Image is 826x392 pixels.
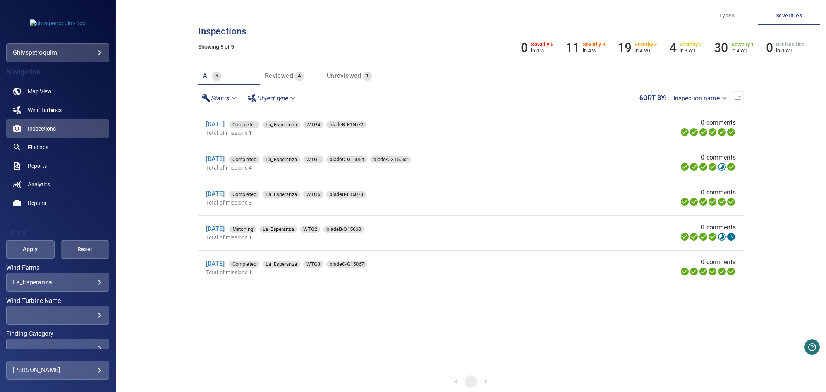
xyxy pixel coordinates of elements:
[263,156,300,163] span: La_Esperanza
[303,121,324,128] div: WTG4
[259,226,297,233] div: La_Esperanza
[206,268,524,276] p: Total of missions 1
[680,42,702,47] h6: Severity 2
[6,138,109,156] a: findings noActive
[206,190,225,198] a: [DATE]
[212,72,221,81] span: 5
[206,260,225,267] a: [DATE]
[206,120,225,128] a: [DATE]
[6,331,109,337] label: Finding Category
[6,229,109,236] h4: Filters
[28,143,48,151] span: Findings
[680,267,689,276] svg: Uploading 100%
[28,199,46,207] span: Repairs
[229,191,259,198] span: Completed
[61,240,109,259] button: Reset
[717,232,726,241] svg: Matching 30%
[206,164,546,172] p: Total of missions 4
[303,191,324,198] span: WTG5
[583,48,605,53] p: in 4 WT
[701,223,736,232] span: 0 comments
[206,155,225,163] a: [DATE]
[521,40,528,55] h6: 0
[229,261,259,268] div: Completed
[259,225,297,233] span: La_Esperanza
[531,48,553,53] p: in 0 WT
[726,267,736,276] svg: Classification 100%
[70,244,100,254] span: Reset
[635,48,657,53] p: in 4 WT
[206,129,524,137] p: Total of missions 1
[303,261,324,268] div: WTG3
[198,44,744,50] h5: Showing 5 of 5
[699,267,708,276] svg: Selecting 100%
[6,82,109,101] a: map noActive
[6,339,109,358] div: Finding Category
[263,121,300,129] span: La_Esperanza
[263,260,300,268] span: La_Esperanza
[263,261,300,268] div: La_Esperanza
[717,127,726,137] svg: Matching 100%
[6,306,109,325] div: Wind Turbine Name
[699,127,708,137] svg: Selecting 100%
[326,261,367,268] div: bladeC-G15067
[714,40,754,55] li: Severity 1
[323,226,364,233] div: bladeB-G15060
[13,279,103,286] div: La_Esperanza
[13,364,103,377] div: [PERSON_NAME]
[762,11,815,21] span: Severities
[531,42,553,47] h6: Severity 5
[465,375,477,388] button: page 1
[6,175,109,194] a: analytics noActive
[726,232,736,241] svg: Classification 0%
[198,26,744,36] h3: Inspections
[699,197,708,206] svg: Selecting 100%
[203,72,211,79] span: All
[370,156,411,163] span: bladeA-G15062
[639,95,667,101] label: Sort by :
[776,48,804,53] p: in 0 WT
[6,265,109,271] label: Wind Farms
[16,244,45,254] span: Apply
[206,234,523,241] p: Total of missions 1
[295,72,304,81] span: 4
[28,88,52,95] span: Map View
[265,72,293,79] span: Reviewed
[229,156,259,163] div: Completed
[670,40,677,55] h6: 4
[766,40,773,55] h6: 0
[699,162,708,172] svg: Selecting 100%
[635,42,657,47] h6: Severity 3
[326,191,366,198] span: bladeB-F15073
[680,127,689,137] svg: Uploading 100%
[701,258,736,267] span: 0 comments
[244,91,301,105] div: Object type
[6,119,109,138] a: inspections active
[303,121,324,129] span: WTG4
[229,121,259,129] span: Completed
[28,106,62,114] span: Wind Turbines
[667,91,732,105] div: Inspection name
[670,40,702,55] li: Severity 2
[323,225,364,233] span: bladeB-G15060
[229,225,256,233] span: Matching
[583,42,605,47] h6: Severity 4
[701,118,736,127] span: 0 comments
[6,194,109,212] a: repairs noActive
[732,42,754,47] h6: Severity 1
[726,127,736,137] svg: Classification 100%
[717,162,726,172] svg: Matching 63%
[363,72,372,81] span: 1
[566,40,605,55] li: Severity 4
[326,121,366,129] span: bladeB-F15072
[206,225,225,232] a: [DATE]
[521,40,553,55] li: Severity 5
[229,121,259,128] div: Completed
[689,267,699,276] svg: Data Formatted 100%
[6,101,109,119] a: windturbines noActive
[263,191,300,198] span: La_Esperanza
[766,40,804,55] li: Severity Unclassified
